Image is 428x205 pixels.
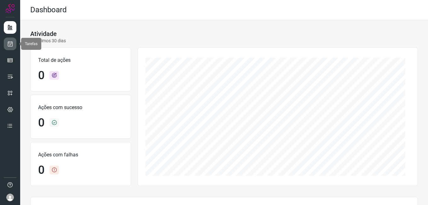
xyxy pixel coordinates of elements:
[25,42,38,46] span: Tarefas
[38,116,44,130] h1: 0
[38,69,44,82] h1: 0
[38,151,123,159] p: Ações com falhas
[38,163,44,177] h1: 0
[6,194,14,201] img: avatar-user-boy.jpg
[30,30,57,38] h3: Atividade
[30,38,66,44] p: Últimos 30 dias
[5,4,15,13] img: Logo
[30,5,67,15] h2: Dashboard
[38,104,123,111] p: Ações com sucesso
[38,56,123,64] p: Total de ações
